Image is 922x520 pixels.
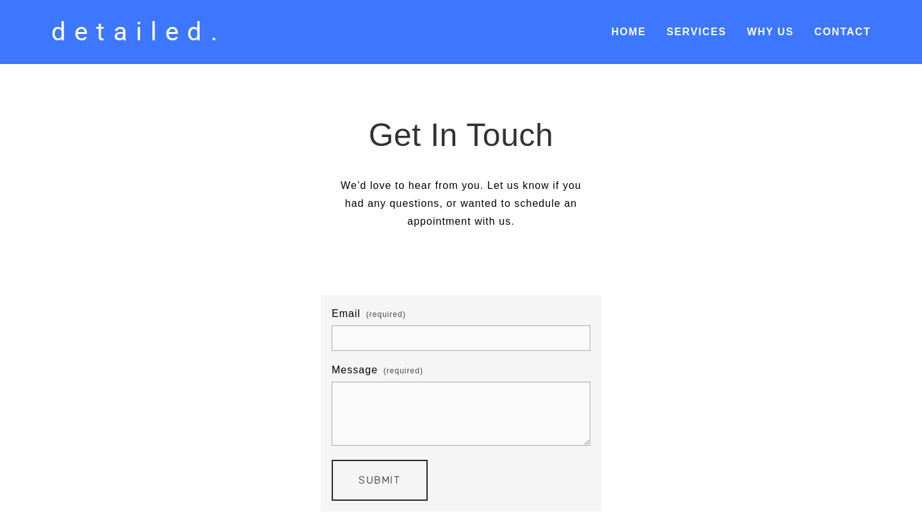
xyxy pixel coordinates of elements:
p: We’d love to hear from you. Let us know if you had any questions, or wanted to schedule an appoin... [332,177,590,231]
a: Contact [814,20,871,44]
span: Message [332,364,378,376]
h1: Get In Touch [332,115,590,156]
span: Email [332,308,360,320]
span: Submit [359,474,401,486]
button: SubmitSubmit [332,460,428,501]
a: Home [611,20,646,44]
a: Services [667,26,726,37]
a: Why Us [747,26,793,37]
a: detailed. [45,13,232,51]
span: (required) [366,306,406,323]
span: (required) [384,362,423,379]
